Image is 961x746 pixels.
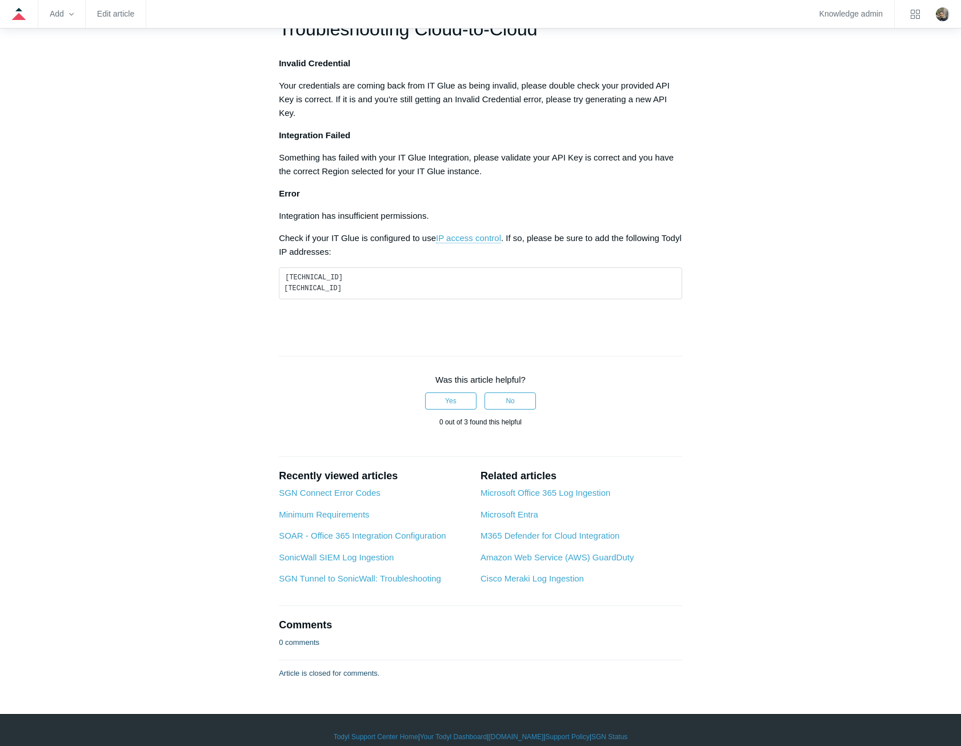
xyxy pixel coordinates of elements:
a: SOAR - Office 365 Integration Configuration [279,531,446,540]
span: Was this article helpful? [435,375,526,384]
a: Microsoft Entra [480,510,538,519]
a: Minimum Requirements [279,510,369,519]
h2: Recently viewed articles [279,468,469,484]
div: | | | | [149,732,812,742]
button: This article was not helpful [484,392,536,410]
a: Amazon Web Service (AWS) GuardDuty [480,552,634,562]
img: user avatar [936,7,950,21]
p: Your credentials are coming back from IT Glue as being invalid, please double check your provided... [279,79,682,120]
a: IP access control [436,233,501,243]
p: Article is closed for comments. [279,668,379,679]
a: SGN Connect Error Codes [279,488,381,498]
a: SGN Tunnel to SonicWall: Troubleshooting [279,573,441,583]
a: Cisco Meraki Log Ingestion [480,573,584,583]
a: Edit article [97,11,134,17]
a: Your Todyl Dashboard [420,732,487,742]
h2: Comments [279,617,682,633]
zd-hc-trigger: Click your profile icon to open the profile menu [936,7,950,21]
a: [DOMAIN_NAME] [488,732,543,742]
p: Something has failed with your IT Glue Integration, please validate your API Key is correct and y... [279,151,682,178]
strong: Integration Failed [279,130,350,140]
p: Integration has insufficient permissions. [279,209,682,223]
strong: Error [279,188,300,198]
span: 0 out of 3 found this helpful [439,418,522,426]
a: SGN Status [591,732,627,742]
a: Microsoft Office 365 Log Ingestion [480,488,610,498]
strong: Invalid Credential [279,58,350,68]
button: This article was helpful [425,392,477,410]
p: 0 comments [279,637,319,648]
code: [TECHNICAL_ID] [TECHNICAL_ID] [284,274,343,292]
a: SonicWall SIEM Log Ingestion [279,552,394,562]
a: Knowledge admin [819,11,883,17]
p: Check if your IT Glue is configured to use . If so, please be sure to add the following Todyl IP ... [279,231,682,259]
a: Todyl Support Center Home [334,732,418,742]
h1: Troubleshooting Cloud-to-Cloud [279,15,682,44]
zd-hc-trigger: Add [50,11,74,17]
a: M365 Defender for Cloud Integration [480,531,619,540]
h2: Related articles [480,468,682,484]
a: Support Policy [546,732,590,742]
